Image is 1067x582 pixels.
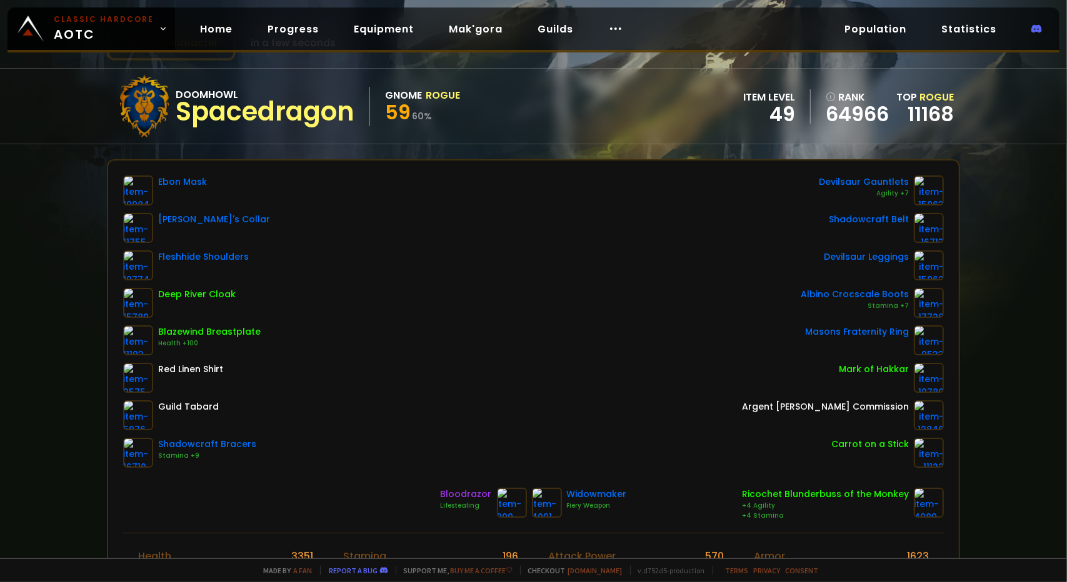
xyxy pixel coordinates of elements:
div: Health +100 [158,338,261,348]
a: 64966 [826,105,889,124]
img: item-10780 [914,363,944,393]
span: Made by [256,566,313,575]
img: item-16710 [123,438,153,468]
a: Population [834,16,916,42]
a: Terms [726,566,749,575]
div: Doomhowl [176,87,354,102]
img: item-15063 [914,175,944,205]
a: Classic HardcoreAOTC [8,7,175,50]
a: Equipment [344,16,424,42]
div: 3351 [291,548,313,564]
div: Devilsaur Gauntlets [819,175,909,189]
a: Consent [786,566,819,575]
img: item-12846 [914,400,944,430]
img: item-809 [497,488,527,518]
div: Argent [PERSON_NAME] Commission [742,400,909,413]
div: 196 [503,548,519,564]
div: Spacedragon [176,102,354,121]
div: Blazewind Breastplate [158,325,261,338]
div: Masons Fraternity Ring [805,325,909,338]
div: Lifestealing [441,501,492,511]
img: item-19984 [123,175,153,205]
div: 570 [705,548,724,564]
img: item-2575 [123,363,153,393]
img: item-4091 [532,488,562,518]
a: Home [190,16,243,42]
img: item-15062 [914,250,944,280]
span: Checkout [520,566,623,575]
div: Deep River Cloak [158,288,236,301]
span: v. d752d5 - production [630,566,705,575]
a: [DOMAIN_NAME] [568,566,623,575]
div: Agility +7 [819,189,909,199]
small: 60 % [412,110,432,122]
div: Guild Tabard [158,400,219,413]
a: Statistics [931,16,1006,42]
img: item-9533 [914,325,944,355]
a: Mak'gora [439,16,513,42]
div: Ricochet Blunderbuss of the Monkey [742,488,909,501]
div: Health [138,548,171,564]
div: Rogue [426,87,460,103]
div: Ebon Mask [158,175,207,189]
a: 11168 [908,100,954,128]
div: +4 Stamina [742,511,909,521]
img: item-11122 [914,438,944,468]
small: Classic Hardcore [54,14,154,25]
div: Fleshhide Shoulders [158,250,249,264]
div: +4 Agility [742,501,909,511]
div: rank [826,89,889,105]
a: Privacy [754,566,781,575]
img: item-5976 [123,400,153,430]
img: item-11755 [123,213,153,243]
img: item-17728 [914,288,944,318]
a: Progress [258,16,329,42]
div: Stamina [343,548,386,564]
img: item-4089 [914,488,944,518]
img: item-10774 [123,250,153,280]
img: item-16713 [914,213,944,243]
div: Top [896,89,954,105]
div: item level [743,89,795,105]
span: Rogue [919,90,954,104]
div: Stamina +9 [158,451,256,461]
div: Mark of Hakkar [839,363,909,376]
div: Shadowcraft Bracers [158,438,256,451]
div: Fiery Weapon [567,501,627,511]
div: Gnome [385,87,422,103]
div: 1623 [907,548,929,564]
a: Buy me a coffee [451,566,513,575]
div: Stamina +7 [801,301,909,311]
a: a fan [294,566,313,575]
a: Guilds [528,16,583,42]
div: Armor [754,548,785,564]
span: 59 [385,98,411,126]
div: Widowmaker [567,488,627,501]
img: item-15789 [123,288,153,318]
div: [PERSON_NAME]'s Collar [158,213,270,226]
div: Devilsaur Leggings [824,250,909,264]
div: Bloodrazor [441,488,492,501]
div: Albino Crocscale Boots [801,288,909,301]
span: AOTC [54,14,154,44]
a: Report a bug [329,566,378,575]
div: Red Linen Shirt [158,363,223,376]
img: item-11193 [123,325,153,355]
div: Carrot on a Stick [831,438,909,451]
span: Support me, [396,566,513,575]
div: Shadowcraft Belt [829,213,909,226]
div: 49 [743,105,795,124]
div: Attack Power [549,548,616,564]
